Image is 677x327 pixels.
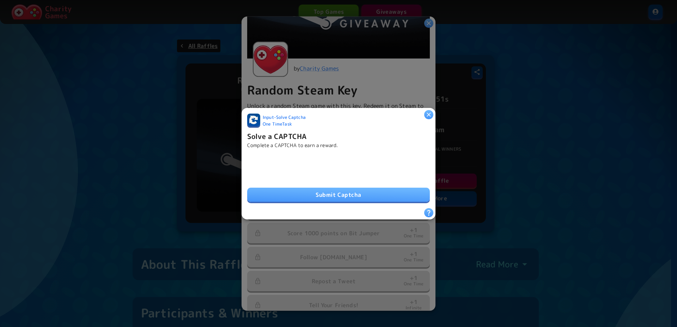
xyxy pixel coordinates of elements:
[247,141,338,149] p: Complete a CAPTCHA to earn a reward.
[263,121,292,128] span: One Time Task
[247,188,430,202] button: Submit Captcha
[247,130,306,141] h6: Solve a CAPTCHA
[247,155,354,182] iframe: reCAPTCHA
[263,114,306,121] span: Input - Solve Captcha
